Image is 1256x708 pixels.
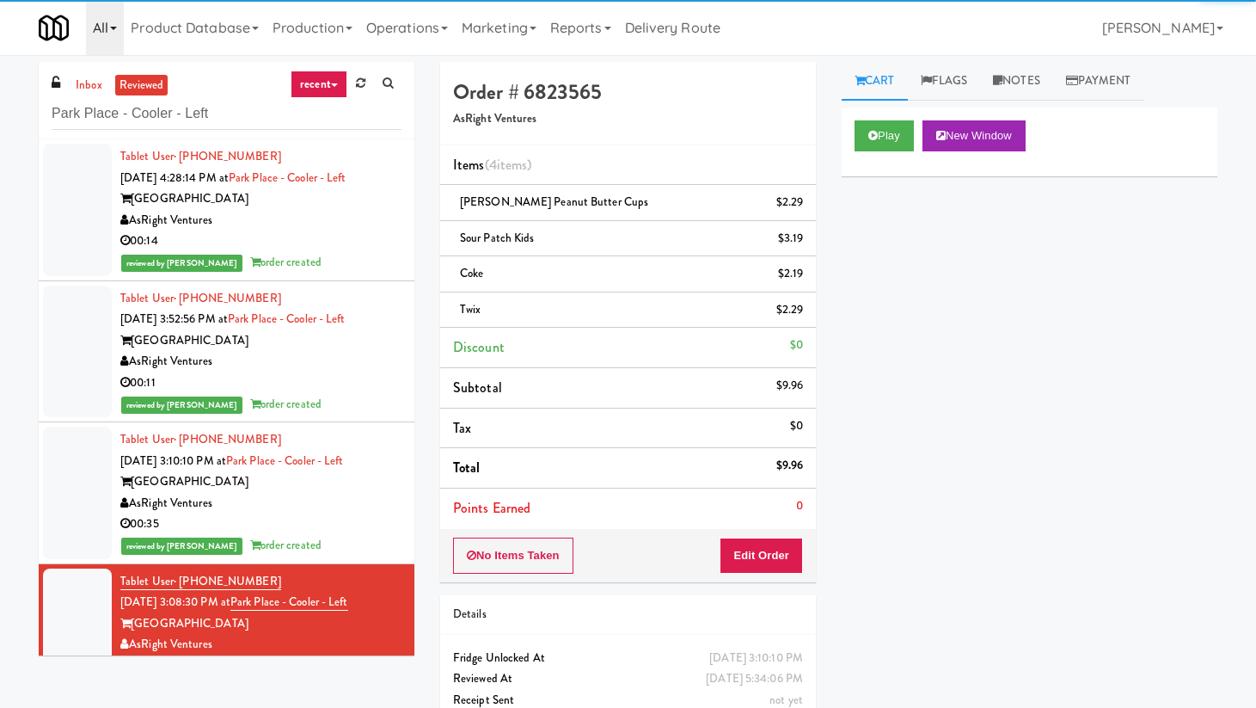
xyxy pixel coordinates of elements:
div: Details [453,604,803,625]
div: $9.96 [776,375,804,397]
div: $9.96 [776,455,804,477]
div: [GEOGRAPHIC_DATA] [120,330,401,352]
span: order created [250,537,322,553]
span: Discount [453,337,505,357]
div: 00:14 [120,231,401,252]
div: $2.29 [776,192,804,213]
span: · [PHONE_NUMBER] [174,290,281,306]
span: [PERSON_NAME] Peanut Butter Cups [460,194,648,210]
span: reviewed by [PERSON_NAME] [121,255,242,272]
div: $0 [790,335,803,356]
a: Park Place - Cooler - Left [226,453,344,469]
a: Tablet User· [PHONE_NUMBER] [120,148,281,164]
div: Fridge Unlocked At [453,648,803,669]
span: order created [250,396,322,412]
div: AsRight Ventures [120,634,401,656]
img: Micromart [39,13,69,43]
li: Tablet User· [PHONE_NUMBER][DATE] 3:52:56 PM atPark Place - Cooler - Left[GEOGRAPHIC_DATA]AsRight... [39,281,414,423]
div: 0 [796,496,803,517]
div: $2.29 [776,299,804,321]
span: · [PHONE_NUMBER] [174,431,281,447]
span: not yet [769,692,803,708]
a: Tablet User· [PHONE_NUMBER] [120,290,281,306]
h4: Order # 6823565 [453,81,803,103]
button: Edit Order [720,538,803,574]
a: Cart [842,62,908,101]
a: Tablet User· [PHONE_NUMBER] [120,431,281,447]
span: Total [453,458,481,477]
a: Notes [980,62,1053,101]
div: $2.19 [778,263,804,285]
a: recent [291,71,347,98]
span: Items [453,155,531,175]
div: $3.19 [778,228,804,249]
span: [DATE] 4:28:14 PM at [120,169,229,186]
span: Points Earned [453,498,530,518]
div: AsRight Ventures [120,351,401,372]
div: Reviewed At [453,668,803,690]
div: [GEOGRAPHIC_DATA] [120,188,401,210]
div: [DATE] 3:10:10 PM [709,648,803,669]
span: [DATE] 3:10:10 PM at [120,453,226,469]
div: [GEOGRAPHIC_DATA] [120,471,401,493]
span: [DATE] 3:08:30 PM at [120,594,230,610]
span: Tax [453,418,471,438]
span: Subtotal [453,378,502,397]
div: AsRight Ventures [120,493,401,514]
a: reviewed [115,75,168,96]
button: New Window [922,120,1026,151]
h5: AsRight Ventures [453,113,803,126]
div: 00:11 [120,372,401,394]
span: Coke [460,265,483,281]
div: 00:35 [120,514,401,535]
button: No Items Taken [453,538,573,574]
span: [DATE] 3:52:56 PM at [120,311,228,327]
div: AsRight Ventures [120,210,401,231]
a: Tablet User· [PHONE_NUMBER] [120,573,281,590]
a: Flags [908,62,981,101]
div: $0 [790,416,803,437]
input: Search vision orders [52,98,401,130]
span: order created [250,254,322,270]
div: [DATE] 5:34:06 PM [706,668,803,690]
span: reviewed by [PERSON_NAME] [121,397,242,414]
a: Park Place - Cooler - Left [229,169,346,186]
button: Play [855,120,914,151]
li: Tablet User· [PHONE_NUMBER][DATE] 4:28:14 PM atPark Place - Cooler - Left[GEOGRAPHIC_DATA]AsRight... [39,139,414,281]
span: · [PHONE_NUMBER] [174,148,281,164]
a: Park Place - Cooler - Left [228,311,346,327]
li: Tablet User· [PHONE_NUMBER][DATE] 3:08:30 PM atPark Place - Cooler - Left[GEOGRAPHIC_DATA]AsRight... [39,564,414,706]
span: Twix [460,301,481,317]
div: [GEOGRAPHIC_DATA] [120,613,401,635]
span: · [PHONE_NUMBER] [174,573,281,589]
li: Tablet User· [PHONE_NUMBER][DATE] 3:10:10 PM atPark Place - Cooler - Left[GEOGRAPHIC_DATA]AsRight... [39,422,414,564]
ng-pluralize: items [497,155,528,175]
span: Sour Patch Kids [460,230,535,246]
span: reviewed by [PERSON_NAME] [121,538,242,555]
span: (4 ) [485,155,532,175]
a: Park Place - Cooler - Left [230,594,348,611]
a: Payment [1053,62,1144,101]
a: inbox [71,75,107,96]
